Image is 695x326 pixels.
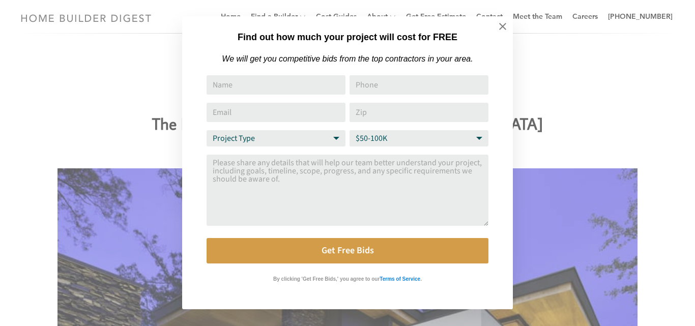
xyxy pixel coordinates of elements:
button: Get Free Bids [207,238,488,263]
a: Terms of Service [380,274,420,282]
input: Email Address [207,103,345,122]
strong: Find out how much your project will cost for FREE [238,32,457,42]
textarea: Comment or Message [207,155,488,226]
input: Zip [350,103,488,122]
strong: Terms of Service [380,276,420,282]
select: Budget Range [350,130,488,146]
strong: By clicking 'Get Free Bids,' you agree to our [273,276,380,282]
em: We will get you competitive bids from the top contractors in your area. [222,54,473,63]
strong: . [420,276,422,282]
input: Phone [350,75,488,95]
select: Project Type [207,130,345,146]
button: Close [485,9,520,44]
input: Name [207,75,345,95]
